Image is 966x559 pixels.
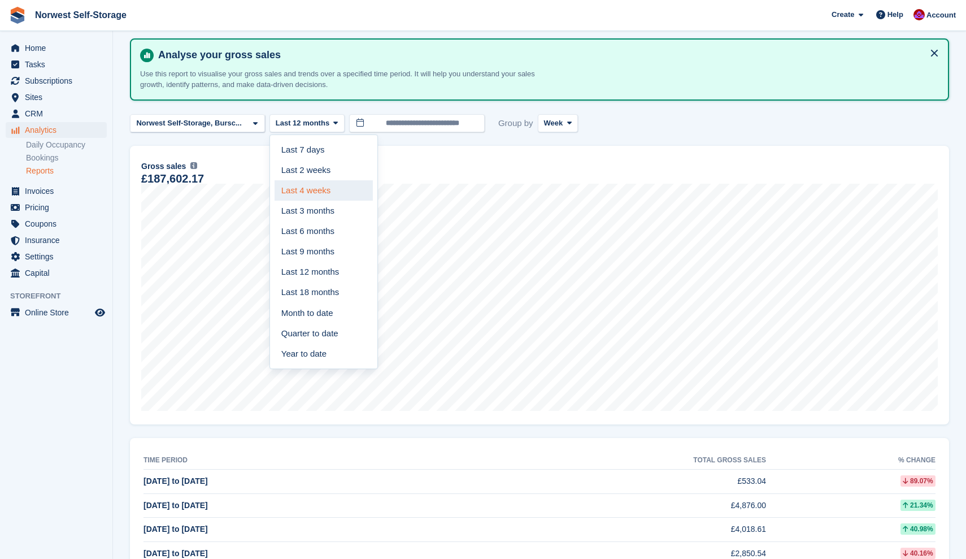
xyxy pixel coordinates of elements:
a: Preview store [93,306,107,319]
span: Analytics [25,122,93,138]
span: [DATE] to [DATE] [143,476,208,486]
span: [DATE] to [DATE] [143,549,208,558]
button: Last 12 months [269,114,345,133]
a: Last 3 months [275,201,373,221]
a: Bookings [26,153,107,163]
span: Account [926,10,956,21]
a: Last 4 weeks [275,180,373,201]
a: menu [6,249,107,265]
span: Coupons [25,216,93,232]
div: Norwest Self-Storage, Bursc... [134,118,246,129]
a: Month to date [275,303,373,323]
a: Last 6 months [275,221,373,241]
a: Reports [26,166,107,176]
h4: Analyse your gross sales [154,49,939,62]
a: menu [6,183,107,199]
a: Last 2 weeks [275,160,373,180]
span: Subscriptions [25,73,93,89]
a: Last 12 months [275,262,373,283]
img: stora-icon-8386f47178a22dfd0bd8f6a31ec36ba5ce8667c1dd55bd0f319d3a0aa187defe.svg [9,7,26,24]
p: Use this report to visualise your gross sales and trends over a specified time period. It will he... [140,68,536,90]
span: Insurance [25,232,93,248]
span: Create [832,9,854,20]
span: Last 12 months [276,118,329,129]
a: Quarter to date [275,323,373,344]
div: 21.34% [900,500,935,511]
a: menu [6,40,107,56]
span: Sites [25,89,93,105]
img: icon-info-grey-7440780725fd019a000dd9b08b2336e03edf1995a4989e88bcd33f0948082b44.svg [190,162,197,169]
div: £187,602.17 [141,174,204,184]
span: Invoices [25,183,93,199]
div: 40.98% [900,523,935,535]
a: menu [6,106,107,122]
span: Home [25,40,93,56]
span: Pricing [25,200,93,215]
span: [DATE] to [DATE] [143,525,208,534]
span: Help [887,9,903,20]
a: menu [6,89,107,105]
span: Week [544,118,563,129]
td: £4,876.00 [436,493,766,518]
a: menu [6,57,107,72]
th: % change [766,452,935,470]
span: Group by [498,114,533,133]
a: menu [6,232,107,248]
span: CRM [25,106,93,122]
a: Last 7 days [275,140,373,160]
td: £533.04 [436,470,766,494]
span: Online Store [25,305,93,320]
a: menu [6,122,107,138]
button: Week [538,114,578,133]
div: 40.16% [900,548,935,559]
a: menu [6,216,107,232]
span: [DATE] to [DATE] [143,501,208,510]
span: Settings [25,249,93,265]
img: Daniel Grensinger [913,9,925,20]
a: menu [6,305,107,320]
a: menu [6,265,107,281]
a: menu [6,73,107,89]
span: Capital [25,265,93,281]
span: Tasks [25,57,93,72]
a: Last 9 months [275,241,373,262]
a: menu [6,200,107,215]
a: Norwest Self-Storage [31,6,131,24]
div: 89.07% [900,475,935,487]
a: Last 18 months [275,283,373,303]
span: Gross sales [141,161,186,172]
td: £4,018.61 [436,518,766,542]
a: Year to date [275,344,373,364]
th: Total gross sales [436,452,766,470]
span: Storefront [10,291,112,302]
a: Daily Occupancy [26,140,107,150]
th: Time period [143,452,436,470]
